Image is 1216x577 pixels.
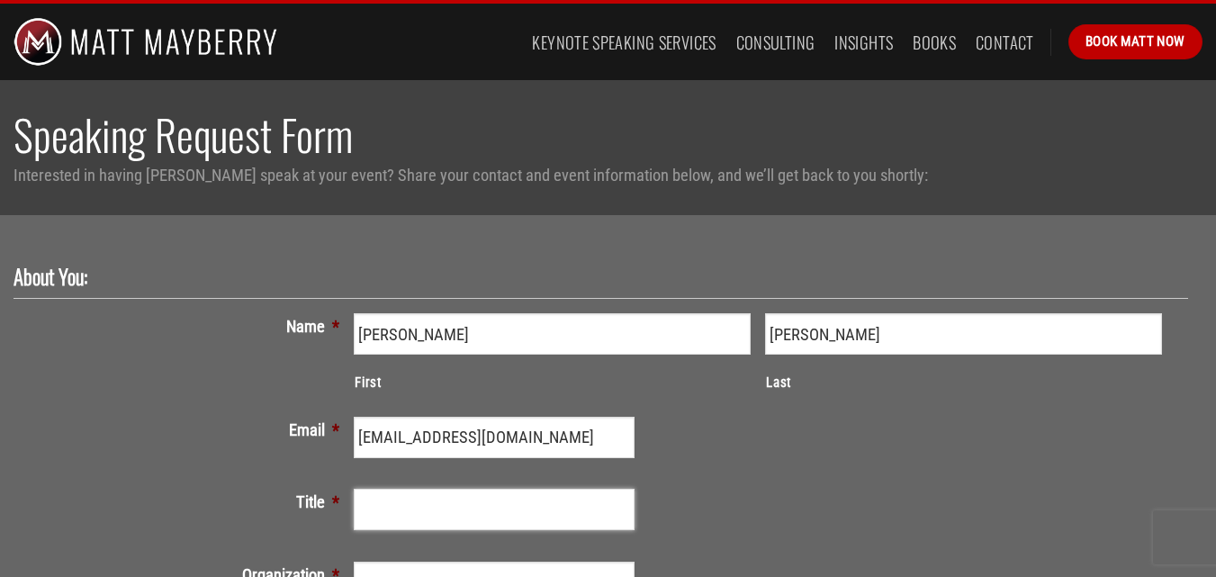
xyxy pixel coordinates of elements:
[14,4,277,80] img: Matt Mayberry
[1068,24,1202,59] a: Book Matt Now
[14,162,1202,188] p: Interested in having [PERSON_NAME] speak at your event? Share your contact and event information ...
[14,313,354,339] label: Name
[532,26,716,59] a: Keynote Speaking Services
[14,417,354,443] label: Email
[14,103,353,166] span: Speaking Request Form
[766,373,1162,394] label: Last
[736,26,815,59] a: Consulting
[14,264,1174,291] h2: About You:
[834,26,893,59] a: Insights
[1085,31,1185,52] span: Book Matt Now
[355,373,751,394] label: First
[14,489,354,515] label: Title
[913,26,956,59] a: Books
[976,26,1034,59] a: Contact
